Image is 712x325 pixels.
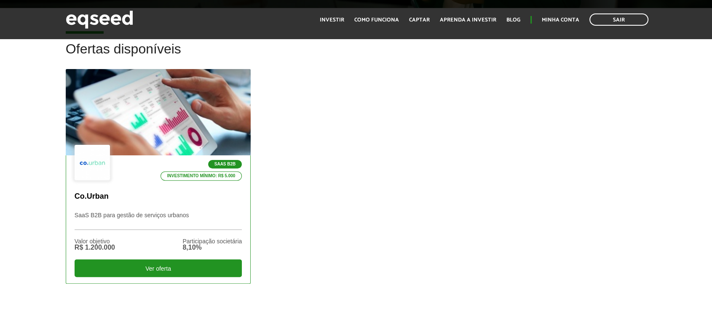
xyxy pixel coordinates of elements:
a: Captar [409,17,430,23]
a: Investir [320,17,344,23]
div: R$ 1.200.000 [75,244,115,251]
div: Valor objetivo [75,238,115,244]
p: Investimento mínimo: R$ 5.000 [161,171,242,181]
h2: Ofertas disponíveis [66,42,646,69]
div: Ver oferta [75,259,242,277]
img: EqSeed [66,8,133,31]
div: 8,10% [182,244,242,251]
div: Participação societária [182,238,242,244]
a: SaaS B2B Investimento mínimo: R$ 5.000 Co.Urban SaaS B2B para gestão de serviços urbanos Valor ob... [66,69,251,283]
a: Sair [589,13,648,26]
a: Minha conta [542,17,579,23]
a: Blog [506,17,520,23]
p: SaaS B2B para gestão de serviços urbanos [75,212,242,230]
a: Aprenda a investir [440,17,496,23]
p: Co.Urban [75,192,242,201]
p: SaaS B2B [208,160,242,168]
a: Como funciona [354,17,399,23]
